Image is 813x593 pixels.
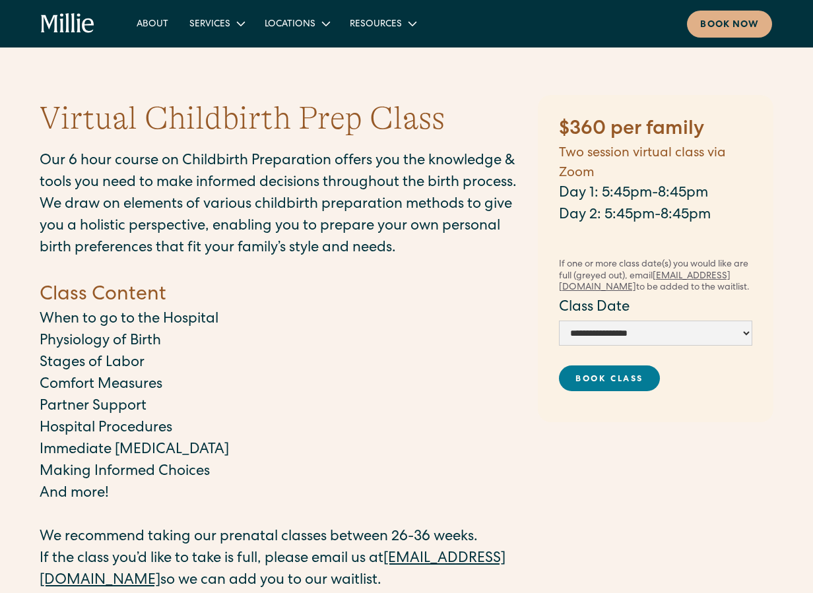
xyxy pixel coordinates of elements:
div: If one or more class date(s) you would like are full (greyed out), email to be added to the waitl... [559,259,752,294]
p: We recommend taking our prenatal classes between 26-36 weeks. [40,527,525,549]
a: Book now [687,11,772,38]
p: ‍ [40,260,525,282]
p: Day 2: 5:45pm-8:45pm [559,205,752,227]
label: Class Date [559,297,752,319]
div: Services [189,18,230,32]
p: We draw on elements of various childbirth preparation methods to give you a holistic perspective,... [40,195,525,260]
p: If the class you’d like to take is full, please email us at so we can add you to our waitlist. [40,549,525,592]
a: [EMAIL_ADDRESS][DOMAIN_NAME] [40,552,505,588]
p: Partner Support [40,396,525,418]
a: About [126,13,179,34]
p: Comfort Measures [40,375,525,396]
p: Stages of Labor [40,353,525,375]
p: Physiology of Birth [40,331,525,353]
div: Locations [265,18,315,32]
p: Our 6 hour course on Childbirth Preparation offers you the knowledge & tools you need to make inf... [40,151,525,195]
h1: Virtual Childbirth Prep Class [40,98,445,140]
p: ‍ [559,227,752,249]
p: Making Informed Choices [40,462,525,484]
a: home [41,13,94,34]
strong: $360 per family [559,120,704,140]
div: Book now [700,18,759,32]
p: And more! [40,484,525,505]
p: Hospital Procedures [40,418,525,440]
p: ‍ [40,505,525,527]
div: Resources [339,13,426,34]
div: Services [179,13,254,34]
div: Resources [350,18,402,32]
div: Locations [254,13,339,34]
a: Book Class [559,365,661,391]
h5: Two session virtual class via Zoom [559,144,752,183]
p: Immediate [MEDICAL_DATA] [40,440,525,462]
h4: Class Content [40,282,525,309]
p: When to go to the Hospital [40,309,525,331]
p: Day 1: 5:45pm-8:45pm [559,183,752,205]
